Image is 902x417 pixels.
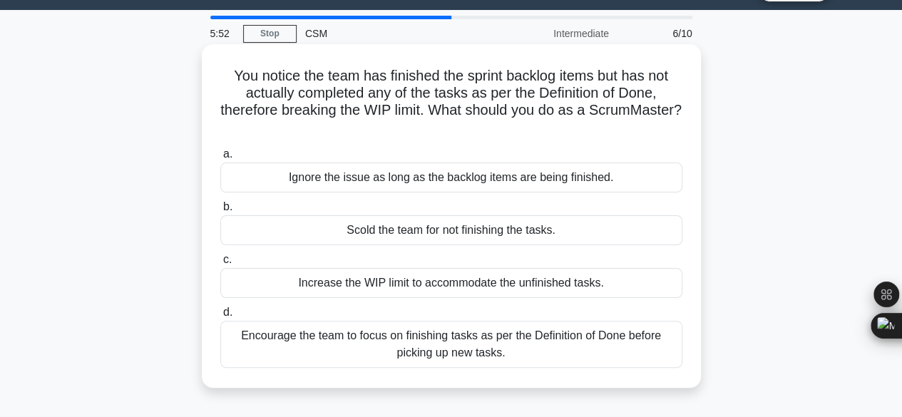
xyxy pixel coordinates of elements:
div: Scold the team for not finishing the tasks. [220,215,682,245]
span: d. [223,306,232,318]
div: Increase the WIP limit to accommodate the unfinished tasks. [220,268,682,298]
div: 5:52 [202,19,243,48]
a: Stop [243,25,297,43]
div: Encourage the team to focus on finishing tasks as per the Definition of Done before picking up ne... [220,321,682,368]
span: c. [223,253,232,265]
div: 6/10 [617,19,701,48]
span: a. [223,148,232,160]
div: Intermediate [493,19,617,48]
div: Ignore the issue as long as the backlog items are being finished. [220,163,682,192]
div: CSM [297,19,493,48]
span: b. [223,200,232,212]
h5: You notice the team has finished the sprint backlog items but has not actually completed any of t... [219,67,684,137]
